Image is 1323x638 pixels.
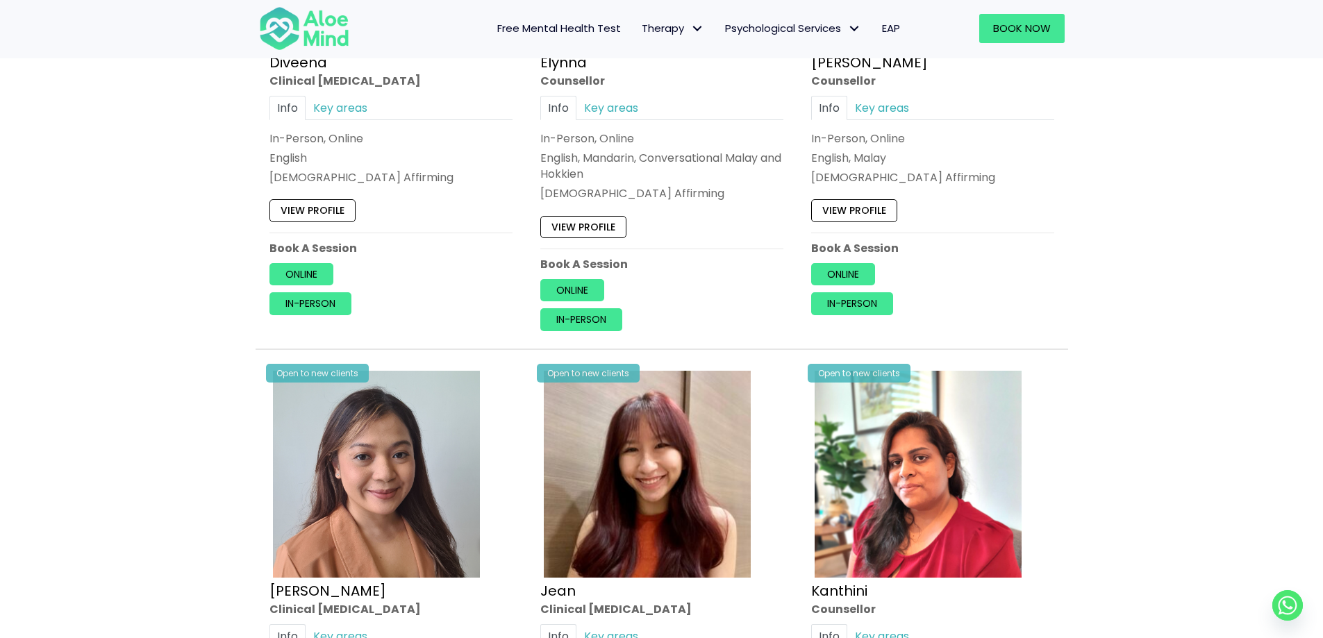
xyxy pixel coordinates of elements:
[872,14,910,43] a: EAP
[1272,590,1303,621] a: Whatsapp
[540,150,783,182] p: English, Mandarin, Conversational Malay and Hokkien
[847,96,917,120] a: Key areas
[811,293,893,315] a: In-person
[540,73,783,89] div: Counsellor
[540,216,626,238] a: View profile
[306,96,375,120] a: Key areas
[540,131,783,146] div: In-Person, Online
[269,73,513,89] div: Clinical [MEDICAL_DATA]
[882,21,900,35] span: EAP
[269,293,351,315] a: In-person
[269,150,513,166] p: English
[811,200,897,222] a: View profile
[269,131,513,146] div: In-Person, Online
[487,14,631,43] a: Free Mental Health Test
[811,581,867,601] a: Kanthini
[725,21,861,35] span: Psychological Services
[979,14,1065,43] a: Book Now
[269,170,513,186] div: [DEMOGRAPHIC_DATA] Affirming
[367,14,910,43] nav: Menu
[540,279,604,301] a: Online
[540,256,783,272] p: Book A Session
[811,131,1054,146] div: In-Person, Online
[497,21,621,35] span: Free Mental Health Test
[540,309,622,331] a: In-person
[811,53,928,72] a: [PERSON_NAME]
[844,19,865,39] span: Psychological Services: submenu
[266,364,369,383] div: Open to new clients
[811,170,1054,186] div: [DEMOGRAPHIC_DATA] Affirming
[540,186,783,202] div: [DEMOGRAPHIC_DATA] Affirming
[544,371,751,578] img: Jean-300×300
[269,581,386,601] a: [PERSON_NAME]
[993,21,1051,35] span: Book Now
[688,19,708,39] span: Therapy: submenu
[811,263,875,285] a: Online
[808,364,910,383] div: Open to new clients
[576,96,646,120] a: Key areas
[811,96,847,120] a: Info
[631,14,715,43] a: TherapyTherapy: submenu
[273,371,480,578] img: Hanna Clinical Psychologist
[269,240,513,256] p: Book A Session
[811,73,1054,89] div: Counsellor
[811,601,1054,617] div: Counsellor
[269,263,333,285] a: Online
[269,200,356,222] a: View profile
[537,364,640,383] div: Open to new clients
[715,14,872,43] a: Psychological ServicesPsychological Services: submenu
[269,96,306,120] a: Info
[540,581,576,601] a: Jean
[811,150,1054,166] p: English, Malay
[259,6,349,51] img: Aloe mind Logo
[815,371,1022,578] img: Kanthini-profile
[269,601,513,617] div: Clinical [MEDICAL_DATA]
[642,21,704,35] span: Therapy
[269,53,327,72] a: Diveena
[540,601,783,617] div: Clinical [MEDICAL_DATA]
[811,240,1054,256] p: Book A Session
[540,96,576,120] a: Info
[540,53,587,72] a: Elynna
